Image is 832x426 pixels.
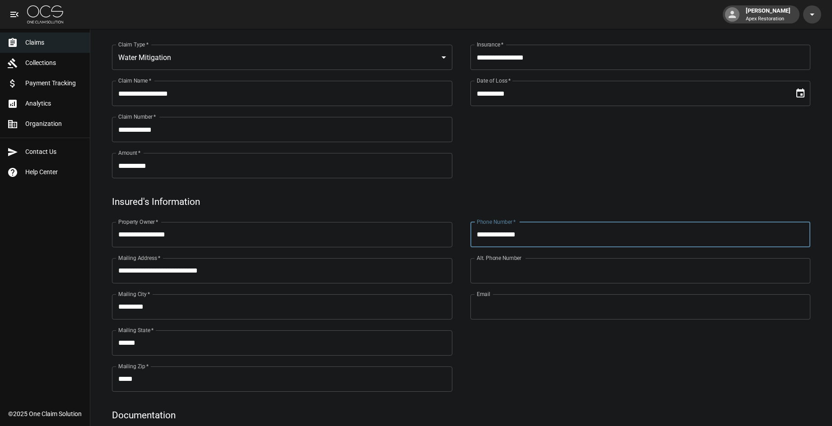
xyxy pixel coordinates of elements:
label: Email [477,290,490,298]
button: Choose date, selected date is Sep 9, 2025 [791,84,809,102]
span: Payment Tracking [25,79,83,88]
label: Claim Name [118,77,151,84]
label: Mailing City [118,290,150,298]
span: Organization [25,119,83,129]
label: Claim Type [118,41,149,48]
label: Date of Loss [477,77,511,84]
div: © 2025 One Claim Solution [8,409,82,418]
p: Apex Restoration [746,15,790,23]
div: [PERSON_NAME] [742,6,794,23]
button: open drawer [5,5,23,23]
label: Mailing State [118,326,153,334]
span: Collections [25,58,83,68]
span: Analytics [25,99,83,108]
span: Help Center [25,167,83,177]
div: Water Mitigation [112,45,452,70]
label: Mailing Zip [118,362,149,370]
label: Property Owner [118,218,158,226]
label: Phone Number [477,218,516,226]
img: ocs-logo-white-transparent.png [27,5,63,23]
label: Insurance [477,41,503,48]
label: Alt. Phone Number [477,254,521,262]
label: Amount [118,149,141,157]
label: Claim Number [118,113,156,120]
span: Contact Us [25,147,83,157]
label: Mailing Address [118,254,160,262]
span: Claims [25,38,83,47]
